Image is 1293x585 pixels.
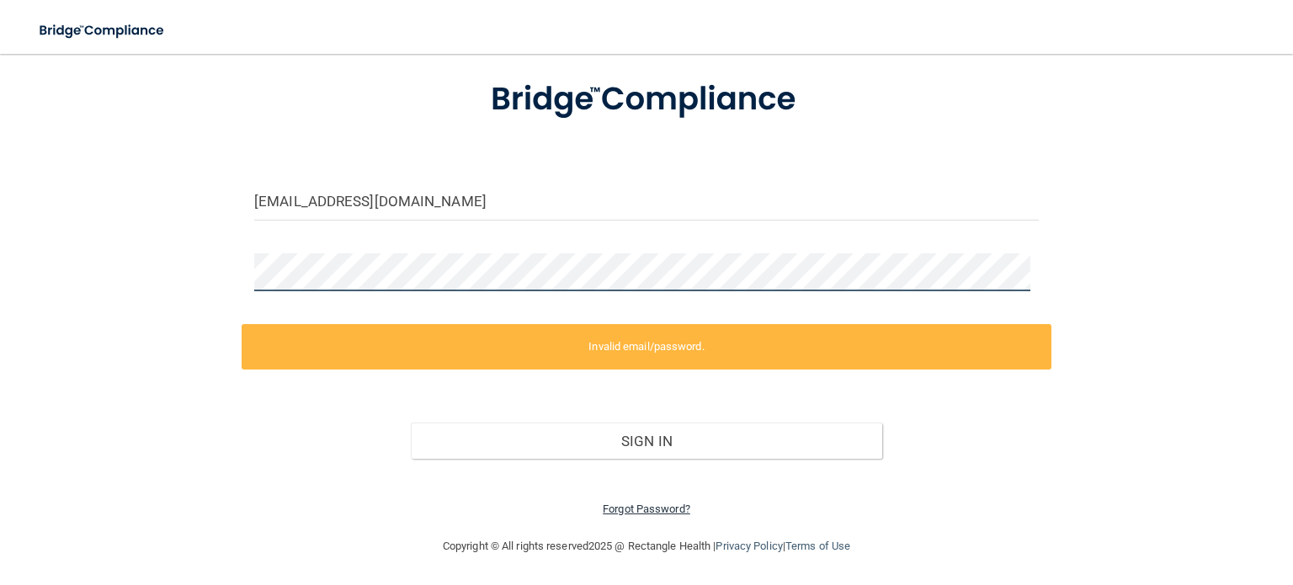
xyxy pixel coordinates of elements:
iframe: Drift Widget Chat Controller [1003,466,1273,533]
img: bridge_compliance_login_screen.278c3ca4.svg [25,13,180,48]
a: Terms of Use [785,540,850,552]
button: Sign In [411,423,881,460]
div: Copyright © All rights reserved 2025 @ Rectangle Health | | [339,519,954,573]
a: Forgot Password? [603,503,690,515]
img: bridge_compliance_login_screen.278c3ca4.svg [457,57,837,142]
input: Email [254,183,1039,221]
a: Privacy Policy [716,540,782,552]
label: Invalid email/password. [242,324,1051,370]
